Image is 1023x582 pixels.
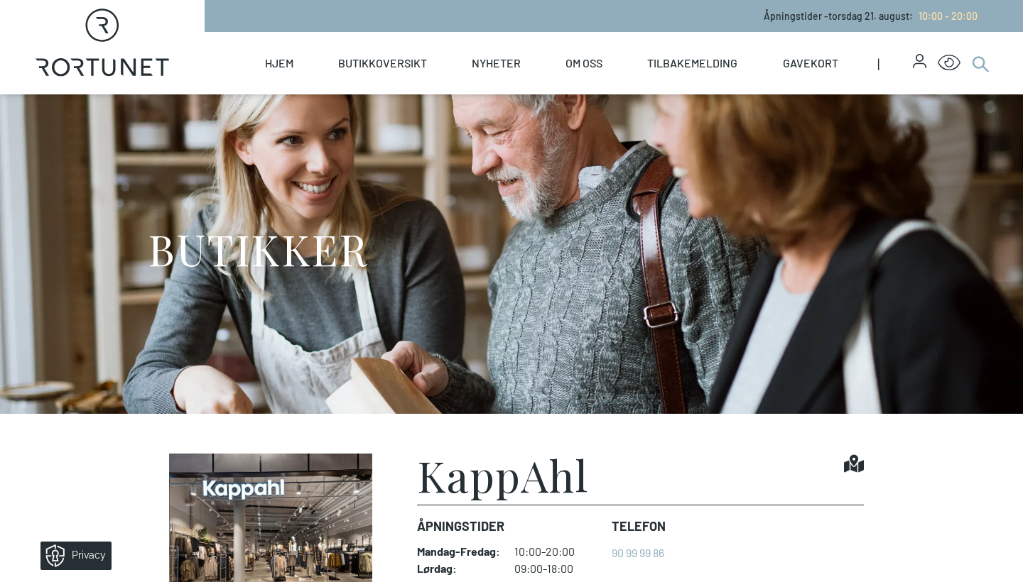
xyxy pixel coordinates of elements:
span: | [877,32,913,94]
a: Butikkoversikt [338,32,427,94]
div: © Mappedin [976,260,1011,268]
dt: Åpningstider [417,517,600,536]
dd: 09:00-18:00 [514,561,600,576]
a: Tilbakemelding [647,32,737,94]
details: Attribution [973,258,1023,268]
h1: BUTIKKER [148,222,367,275]
a: 10:00 - 20:00 [913,10,978,22]
a: Om oss [565,32,602,94]
a: Nyheter [472,32,521,94]
h1: KappAhl [417,454,589,496]
a: Gavekort [783,32,838,94]
dt: Lørdag : [417,561,500,576]
a: Hjem [265,32,293,94]
a: 90 99 99 86 [612,546,664,559]
button: Open Accessibility Menu [938,52,960,75]
dt: Mandag - Fredag : [417,544,500,559]
iframe: Manage Preferences [14,537,130,575]
dd: 10:00-20:00 [514,544,600,559]
p: Åpningstider - torsdag 21. august : [764,9,978,23]
dt: Telefon [612,517,666,536]
span: 10:00 - 20:00 [919,10,978,22]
